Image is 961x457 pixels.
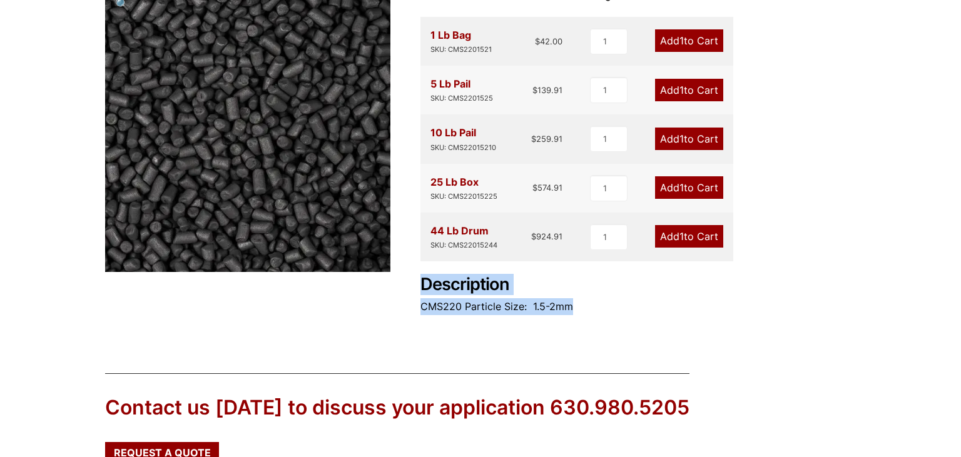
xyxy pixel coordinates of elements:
a: Add1to Cart [655,225,723,248]
span: $ [535,36,540,46]
div: SKU: CMS22015210 [430,142,496,154]
p: CMS220 Particle Size: 1.5-2mm [420,298,856,315]
a: Add1to Cart [655,128,723,150]
bdi: 924.91 [531,231,562,241]
h2: Description [420,274,856,295]
div: 1 Lb Bag [430,27,492,56]
bdi: 259.91 [531,134,562,144]
span: 1 [679,230,684,243]
div: SKU: CMS22015225 [430,191,497,203]
span: $ [531,231,536,241]
a: Add1to Cart [655,29,723,52]
span: $ [531,134,536,144]
div: SKU: CMS22015244 [430,239,497,251]
a: Add1to Cart [655,79,723,101]
span: $ [532,85,537,95]
div: SKU: CMS2201525 [430,93,493,104]
bdi: 139.91 [532,85,562,95]
div: 25 Lb Box [430,174,497,203]
bdi: 42.00 [535,36,562,46]
div: 44 Lb Drum [430,223,497,251]
span: 1 [679,181,684,194]
span: 1 [679,34,684,47]
span: 1 [679,133,684,145]
div: SKU: CMS2201521 [430,44,492,56]
bdi: 574.91 [532,183,562,193]
span: 1 [679,84,684,96]
a: Add1to Cart [655,176,723,199]
div: 10 Lb Pail [430,124,496,153]
span: $ [532,183,537,193]
div: Contact us [DATE] to discuss your application 630.980.5205 [105,394,689,422]
div: 5 Lb Pail [430,76,493,104]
